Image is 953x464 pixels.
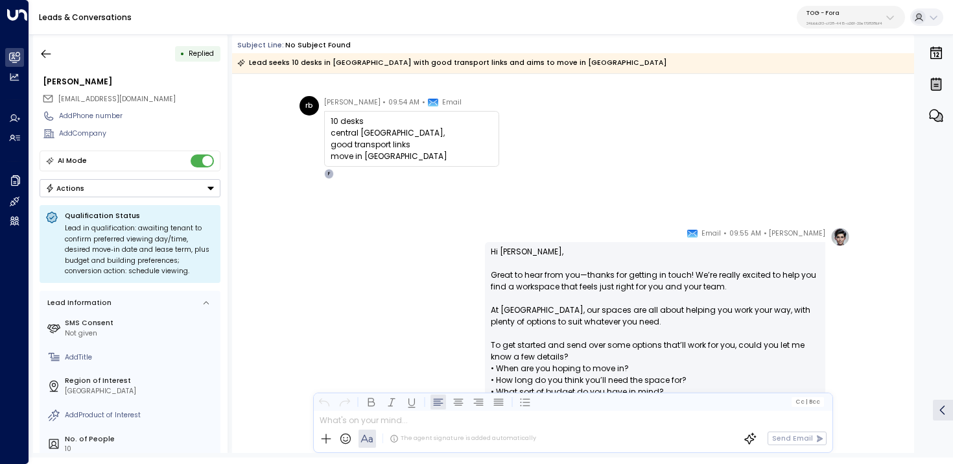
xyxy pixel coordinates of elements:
label: Region of Interest [65,376,217,386]
img: profile-logo.png [830,227,850,247]
div: Not given [65,328,217,339]
div: AI Mode [58,154,87,167]
div: Button group with a nested menu [40,179,220,197]
button: Redo [336,394,352,409]
div: No subject found [285,40,351,51]
div: AddPhone number [59,111,220,121]
span: | [805,398,807,405]
button: Cc|Bcc [792,397,824,406]
div: [GEOGRAPHIC_DATA] [65,386,217,397]
div: • [180,45,185,62]
div: Lead in qualification: awaiting tenant to confirm preferred viewing day/time, desired move‑in dat... [65,223,215,277]
span: Subject Line: [237,40,284,50]
div: Actions [45,184,85,193]
span: • [382,96,386,109]
div: F [324,169,335,179]
span: Email [442,96,462,109]
div: The agent signature is added automatically [390,434,536,443]
div: AddProduct of Interest [65,410,217,421]
p: TOG - Fora [806,9,882,17]
div: central [GEOGRAPHIC_DATA], good transport links [331,127,493,151]
span: • [422,96,425,109]
span: Replied [189,49,214,58]
button: TOG - Fora24bbb2f3-cf28-4415-a26f-20e170838bf4 [797,6,905,29]
span: Email [701,227,721,240]
div: 10 desks [331,116,493,127]
button: Actions [40,179,220,197]
span: • [724,227,727,240]
span: • [764,227,767,240]
p: Qualification Status [65,211,215,221]
div: move in [GEOGRAPHIC_DATA] [331,151,493,162]
p: 24bbb2f3-cf28-4415-a26f-20e170838bf4 [806,21,882,26]
div: 10 [65,444,217,454]
span: [EMAIL_ADDRESS][DOMAIN_NAME] [58,94,176,104]
div: Lead seeks 10 desks in [GEOGRAPHIC_DATA] with good transport links and aims to move in [GEOGRAPHI... [237,56,667,69]
span: rkbrainch@live.co.uk [58,94,176,104]
div: AddTitle [65,352,217,363]
div: Lead Information [44,298,112,308]
div: rb [300,96,319,116]
button: Undo [316,394,332,409]
span: [PERSON_NAME] [769,227,825,240]
span: Cc Bcc [795,398,820,405]
div: AddCompany [59,128,220,139]
label: No. of People [65,434,217,445]
span: [PERSON_NAME] [324,96,381,109]
span: 09:54 AM [388,96,419,109]
span: 09:55 AM [729,227,761,240]
div: [PERSON_NAME] [43,76,220,88]
label: SMS Consent [65,318,217,328]
a: Leads & Conversations [39,12,132,23]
